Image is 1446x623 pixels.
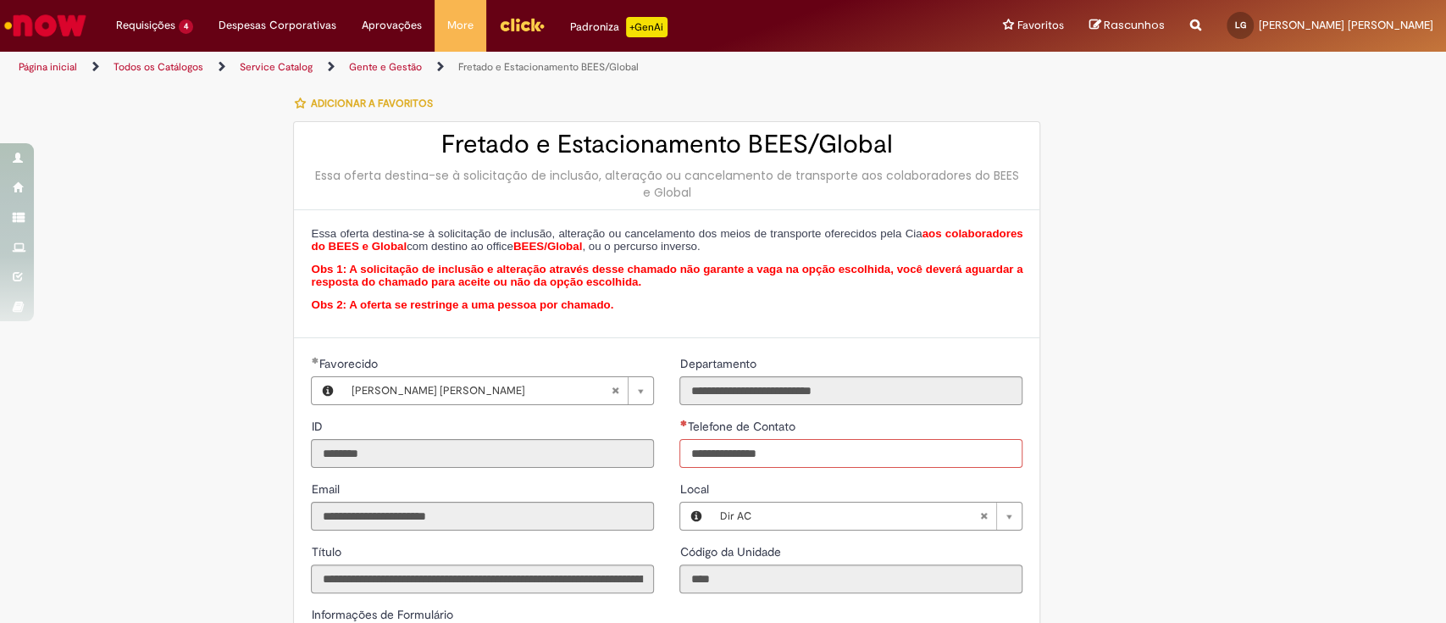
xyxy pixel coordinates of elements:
[311,131,1022,159] h2: Fretado e Estacionamento BEES/Global
[311,418,325,435] label: Somente leitura - ID
[447,17,474,34] span: More
[2,8,89,42] img: ServiceNow
[971,503,996,530] abbr: Limpar campo Local
[351,377,611,404] span: [PERSON_NAME] [PERSON_NAME]
[719,503,979,530] span: Dir AC
[1104,17,1165,33] span: Rascunhos
[679,376,1022,405] input: Departamento
[311,502,654,531] input: Email
[240,60,313,74] a: Service Catalog
[311,263,1022,289] span: Obs 1: A solicitação de inclusão e alteração através desse chamado não garante a vaga na opção es...
[311,357,319,364] span: Obrigatório Preenchido
[311,439,654,468] input: ID
[513,240,582,253] span: BEES/Global
[687,419,798,434] span: Telefone de Contato
[679,481,712,497] span: Local
[679,420,687,426] span: Necessários
[499,12,545,37] img: click_logo_yellow_360x200.png
[311,543,344,560] label: Somente leitura - Título
[311,481,342,498] label: Somente leitura - Email
[311,227,1022,253] span: aos colaboradores do BEES e Global
[19,60,77,74] a: Página inicial
[1089,18,1165,34] a: Rascunhos
[679,543,784,560] label: Somente leitura - Código da Unidade
[626,17,668,37] p: +GenAi
[349,60,422,74] a: Gente e Gestão
[342,377,653,404] a: [PERSON_NAME] [PERSON_NAME]Limpar campo Favorecido
[311,227,1022,253] span: Essa oferta destina-se à solicitação de inclusão, alteração ou cancelamento dos meios de transpor...
[711,503,1022,530] a: Dir ACLimpar campo Local
[679,355,759,372] label: Somente leitura - Departamento
[1259,18,1433,32] span: [PERSON_NAME] [PERSON_NAME]
[312,377,342,404] button: Favorecido, Visualizar este registro Luisa Fiori De Godoy
[219,17,336,34] span: Despesas Corporativas
[679,565,1022,593] input: Código da Unidade
[679,356,759,371] span: Somente leitura - Departamento
[458,60,639,74] a: Fretado e Estacionamento BEES/Global
[1235,19,1246,31] span: LG
[362,17,422,34] span: Aprovações
[311,481,342,497] span: Somente leitura - Email
[311,565,654,593] input: Título
[293,86,441,121] button: Adicionar a Favoritos
[13,52,951,83] ul: Trilhas de página
[679,439,1022,468] input: Telefone de Contato
[311,607,452,622] label: Informações de Formulário
[311,298,613,311] span: Obs 2: A oferta se restringe a uma pessoa por chamado.
[602,377,628,404] abbr: Limpar campo Favorecido
[1017,17,1064,34] span: Favoritos
[680,503,711,530] button: Local, Visualizar este registro Dir AC
[311,544,344,559] span: Somente leitura - Título
[679,544,784,559] span: Somente leitura - Código da Unidade
[116,17,175,34] span: Requisições
[311,419,325,434] span: Somente leitura - ID
[311,167,1022,201] div: Essa oferta destina-se à solicitação de inclusão, alteração ou cancelamento de transporte aos col...
[570,17,668,37] div: Padroniza
[179,19,193,34] span: 4
[114,60,203,74] a: Todos os Catálogos
[319,356,380,371] span: Necessários - Favorecido
[310,97,432,110] span: Adicionar a Favoritos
